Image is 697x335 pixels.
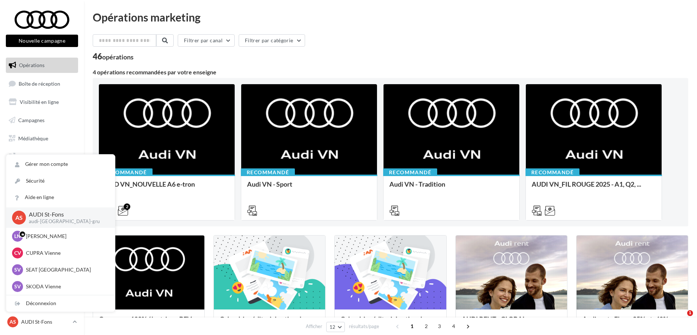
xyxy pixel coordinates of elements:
span: Calendrier éditorial national : se... [220,315,316,323]
a: Campagnes [4,113,80,128]
span: Visibilité en ligne [20,99,59,105]
span: Médiathèque [18,135,48,141]
p: AUDI St-Fons [21,318,70,326]
p: AUDI St-Fons [29,210,103,219]
a: Opérations [4,58,80,73]
div: Opérations marketing [93,12,688,23]
span: SV [14,266,21,273]
a: Visibilité en ligne [4,94,80,110]
span: Audi VN - Tradition [389,180,445,188]
span: 3 [434,320,445,332]
span: Boîte de réception [19,80,60,86]
a: Gérer mon compte [6,156,115,172]
div: Déconnexion [6,295,115,312]
span: AUDI VN_FIL ROUGE 2025 - A1, Q2, ... [532,180,641,188]
div: 4 opérations recommandées par votre enseigne [93,69,688,75]
a: Boîte de réception [4,76,80,91]
button: 12 [326,322,345,332]
p: [PERSON_NAME] [26,233,106,240]
p: audi-[GEOGRAPHIC_DATA]-gru [29,218,103,225]
div: Recommandé [241,168,295,176]
p: SKODA Vienne [26,283,106,290]
span: CV [14,249,21,257]
span: 4 [448,320,459,332]
p: CUPRA Vienne [26,249,106,257]
a: Sécurité [6,173,115,189]
span: Campagnes [18,117,45,123]
a: Aide en ligne [6,189,115,206]
span: Calendrier éditorial national : se... [340,315,437,323]
span: Afficher [306,323,322,330]
a: AS AUDI St-Fons [6,315,78,329]
span: SV [14,283,21,290]
span: 2 [420,320,432,332]
span: AS [15,213,23,222]
span: 12 [330,324,336,330]
span: résultats/page [349,323,379,330]
span: 1 [406,320,418,332]
span: PLV et print personnalisable [18,152,75,167]
a: PLV et print personnalisable [4,149,80,170]
span: AS [9,318,16,326]
div: Recommandé [525,168,579,176]
span: 1 [687,310,693,316]
button: Nouvelle campagne [6,35,78,47]
div: 46 [93,52,134,61]
button: Filtrer par canal [178,34,235,47]
span: Opérations [19,62,45,68]
div: opérations [102,54,134,60]
span: LN [14,233,21,240]
a: Médiathèque [4,131,80,146]
div: 2 [124,203,130,210]
button: Filtrer par catégorie [239,34,305,47]
span: AUD VN_NOUVELLE A6 e-tron [105,180,195,188]
p: SEAT [GEOGRAPHIC_DATA] [26,266,106,273]
div: Recommandé [99,168,153,176]
span: Audi VN - Sport [247,180,292,188]
iframe: Intercom live chat [672,310,690,328]
div: Recommandé [383,168,437,176]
